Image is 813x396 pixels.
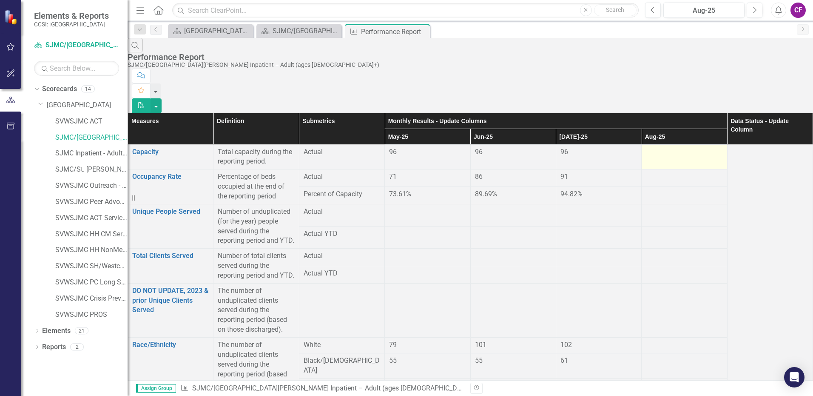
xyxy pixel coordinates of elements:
[389,148,397,156] span: 96
[642,144,727,169] td: Double-Click to Edit
[172,3,639,18] input: Search ClearPoint...
[42,326,71,336] a: Elements
[304,356,380,376] span: Black/[DEMOGRAPHIC_DATA]
[55,294,128,304] a: SVWSJMC Crisis Prevention and Response Team
[128,283,213,337] td: Double-Click to Edit Right Click for Context Menu
[304,340,380,350] span: White
[385,249,470,266] td: Double-Click to Edit
[560,190,583,198] span: 94.82%
[42,84,77,94] a: Scorecards
[192,384,477,392] a: SJMC/[GEOGRAPHIC_DATA][PERSON_NAME] Inpatient – Adult (ages [DEMOGRAPHIC_DATA]+)
[218,286,294,335] p: The number of unduplicated clients served during the reporting period (based on those discharged).
[556,204,641,226] td: Double-Click to Edit
[128,249,213,284] td: Double-Click to Edit Right Click for Context Menu
[642,353,727,378] td: Double-Click to Edit
[81,86,95,93] div: 14
[132,172,209,182] a: Occupancy Rate
[304,229,380,239] span: Actual YTD
[128,169,213,204] td: Double-Click to Edit Right Click for Context Menu
[170,26,251,36] a: [GEOGRAPHIC_DATA] Page
[784,367,804,387] div: Open Intercom Messenger
[389,356,397,364] span: 55
[132,340,209,350] a: Race/Ethnicity
[184,26,251,36] div: [GEOGRAPHIC_DATA] Page
[55,197,128,207] a: SVWSJMC Peer Advocacy
[470,353,556,378] td: Double-Click to Edit
[304,172,380,182] span: Actual
[218,147,294,167] p: Total capacity during the reporting period.
[385,204,470,226] td: Double-Click to Edit
[642,204,727,226] td: Double-Click to Edit
[55,133,128,143] a: SJMC/[GEOGRAPHIC_DATA][PERSON_NAME] Inpatient – Adult (ages [DEMOGRAPHIC_DATA]+)
[470,144,556,169] td: Double-Click to Edit
[273,26,339,36] div: SJMC/[GEOGRAPHIC_DATA][PERSON_NAME] Inpatient – Adult (ages [DEMOGRAPHIC_DATA]+) Landing Page
[132,251,209,261] a: Total Clients Served
[666,6,742,16] div: Aug-25
[55,117,128,126] a: SVWSJMC ACT
[218,172,294,201] p: Percentage of beds occupied at the end of the reporting period
[132,147,209,157] a: Capacity
[128,52,809,62] div: Performance Report
[389,341,397,349] span: 79
[304,147,380,157] span: Actual
[790,3,806,18] button: CF
[34,61,119,76] input: Search Below...
[389,172,397,181] span: 71
[304,207,380,217] span: Actual
[70,343,84,350] div: 2
[475,356,483,364] span: 55
[560,341,572,349] span: 102
[385,353,470,378] td: Double-Click to Edit
[55,278,128,287] a: SVWSJMC PC Long Stay
[55,181,128,191] a: SVWSJMC Outreach - Reinvestment
[594,4,637,16] button: Search
[385,169,470,187] td: Double-Click to Edit
[47,100,128,110] a: [GEOGRAPHIC_DATA]
[259,26,339,36] a: SJMC/[GEOGRAPHIC_DATA][PERSON_NAME] Inpatient – Adult (ages [DEMOGRAPHIC_DATA]+) Landing Page
[34,11,109,21] span: Elements & Reports
[389,190,411,198] span: 73.61%
[470,337,556,353] td: Double-Click to Edit
[361,26,428,37] div: Performance Report
[55,149,128,158] a: SJMC Inpatient - Adult (ages [DEMOGRAPHIC_DATA]+)
[642,337,727,353] td: Double-Click to Edit
[560,356,568,364] span: 61
[642,249,727,266] td: Double-Click to Edit
[180,384,464,393] div: » »
[218,251,294,281] p: Number of total clients served during the reporting period and YTD.
[663,3,745,18] button: Aug-25
[128,62,809,68] div: SJMC/[GEOGRAPHIC_DATA][PERSON_NAME] Inpatient – Adult (ages [DEMOGRAPHIC_DATA]+)
[556,249,641,266] td: Double-Click to Edit
[128,204,213,248] td: Double-Click to Edit Right Click for Context Menu
[475,341,486,349] span: 101
[470,204,556,226] td: Double-Click to Edit
[304,251,380,261] span: Actual
[55,245,128,255] a: SVWSJMC HH NonMed CM
[556,353,641,378] td: Double-Click to Edit
[128,144,213,169] td: Double-Click to Edit Right Click for Context Menu
[642,169,727,187] td: Double-Click to Edit
[55,213,128,223] a: SVWSJMC ACT Service Dollars
[132,207,209,217] a: Unique People Served
[218,207,294,246] p: Number of unduplicated (for the year) people served during the reporting period and YTD.
[55,310,128,320] a: SVWSJMC PROS
[385,337,470,353] td: Double-Click to Edit
[55,261,128,271] a: SVWSJMC SH/Westchester Cty
[34,21,109,28] small: CCSI: [GEOGRAPHIC_DATA]
[75,327,88,334] div: 21
[556,169,641,187] td: Double-Click to Edit
[304,269,380,278] span: Actual YTD
[42,342,66,352] a: Reports
[4,9,19,24] img: ClearPoint Strategy
[34,40,119,50] a: SJMC/[GEOGRAPHIC_DATA][PERSON_NAME] Inpatient – Adult (ages [DEMOGRAPHIC_DATA]+)
[304,189,380,199] span: Percent of Capacity
[136,384,176,393] span: Assign Group
[55,165,128,175] a: SJMC/St. [PERSON_NAME] Westchester Inpatient – Adolescent (ages [DEMOGRAPHIC_DATA])
[470,169,556,187] td: Double-Click to Edit
[560,148,568,156] span: 96
[475,172,483,181] span: 86
[470,249,556,266] td: Double-Click to Edit
[556,144,641,169] td: Double-Click to Edit
[606,6,624,13] span: Search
